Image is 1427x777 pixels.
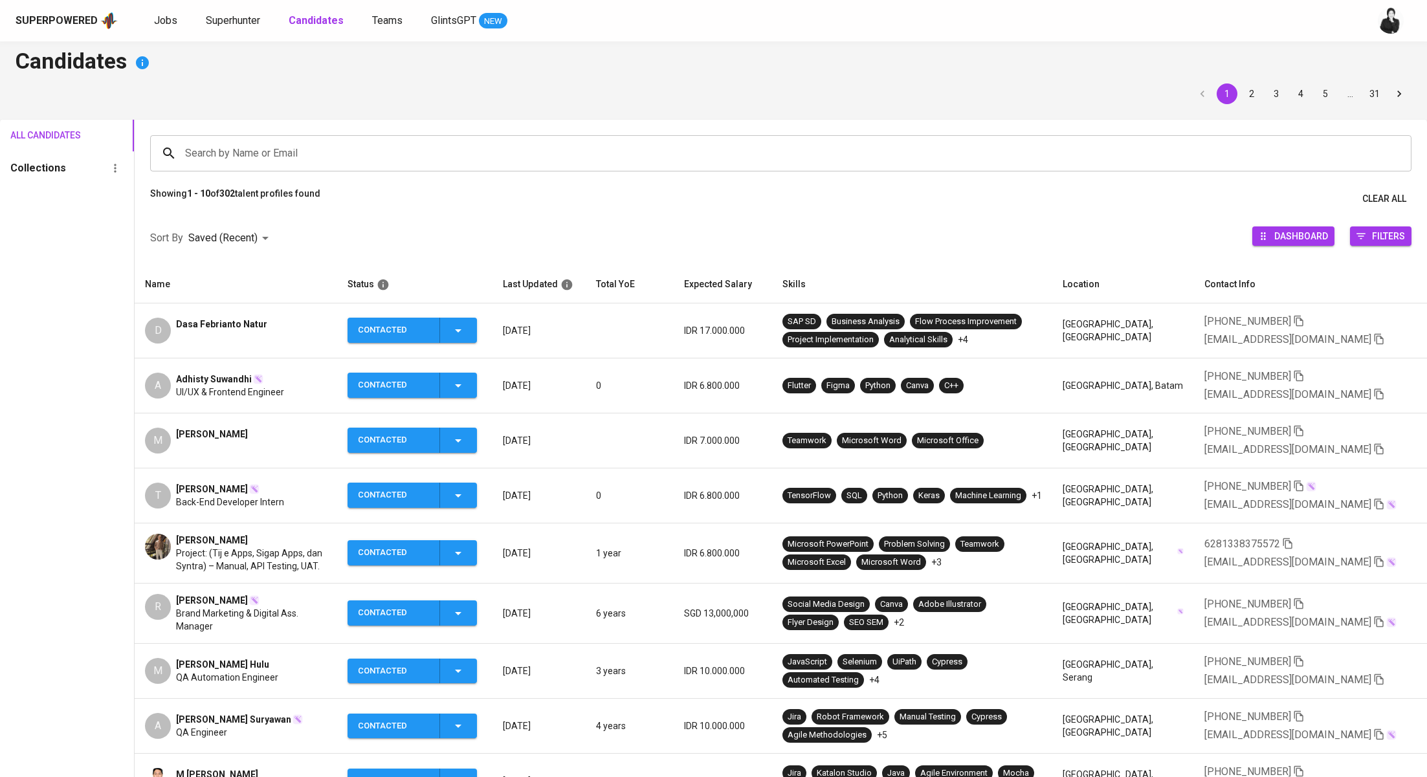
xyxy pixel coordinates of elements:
[1177,548,1184,554] img: magic_wand.svg
[1063,658,1184,684] div: [GEOGRAPHIC_DATA], Serang
[145,483,171,509] div: T
[348,540,477,565] button: Contacted
[187,188,210,199] b: 1 - 10
[206,13,263,29] a: Superhunter
[955,490,1021,502] div: Machine Learning
[931,556,942,569] p: +3
[176,428,248,441] span: [PERSON_NAME]
[878,490,903,502] div: Python
[154,14,177,27] span: Jobs
[1340,87,1360,100] div: …
[1386,617,1397,628] img: magic_wand.svg
[145,594,171,620] div: R
[503,489,575,502] p: [DATE]
[944,380,958,392] div: C++
[788,334,874,346] div: Project Implementation
[293,714,303,725] img: magic_wand.svg
[249,484,260,494] img: magic_wand.svg
[788,598,865,611] div: Social Media Design
[135,266,337,303] th: Name
[358,483,429,508] div: Contacted
[348,600,477,626] button: Contacted
[880,598,903,611] div: Canva
[906,380,929,392] div: Canva
[684,379,762,392] p: IDR 6.800.000
[788,674,859,686] div: Automated Testing
[1290,83,1311,104] button: Go to page 4
[358,659,429,684] div: Contacted
[596,489,663,502] p: 0
[877,728,887,741] p: +5
[503,324,575,337] p: [DATE]
[932,656,962,668] div: Cypress
[1386,499,1397,510] img: magic_wand.svg
[1386,557,1397,567] img: magic_wand.svg
[358,428,429,453] div: Contacted
[289,13,346,29] a: Candidates
[348,318,477,343] button: Contacted
[1204,425,1291,437] span: [PHONE_NUMBER]
[16,47,1411,78] h4: Candidates
[1204,616,1371,628] span: [EMAIL_ADDRESS][DOMAIN_NAME]
[596,719,663,732] p: 4 years
[1266,83,1287,104] button: Go to page 3
[176,594,248,607] span: [PERSON_NAME]
[503,664,575,677] p: [DATE]
[188,226,273,250] div: Saved (Recent)
[1217,83,1237,104] button: page 1
[348,373,477,398] button: Contacted
[1204,710,1291,723] span: [PHONE_NUMBER]
[348,428,477,453] button: Contacted
[492,266,586,303] th: Last Updated
[145,713,171,739] div: A
[289,14,344,27] b: Candidates
[176,496,284,509] span: Back-End Developer Intern
[1194,266,1427,303] th: Contact Info
[176,607,327,633] span: Brand Marketing & Digital Ass. Manager
[1204,498,1371,510] span: [EMAIL_ADDRESS][DOMAIN_NAME]
[176,726,227,739] span: QA Engineer
[154,13,180,29] a: Jobs
[145,318,171,344] div: D
[894,616,904,629] p: +2
[431,14,476,27] span: GlintsGPT
[1306,481,1316,492] img: magic_wand.svg
[1315,83,1336,104] button: Go to page 5
[958,333,968,346] p: +4
[1274,227,1328,245] span: Dashboard
[817,711,884,723] div: Robot Framework
[1190,83,1411,104] nav: pagination navigation
[788,316,816,328] div: SAP SD
[684,664,762,677] p: IDR 10.000.000
[788,729,867,741] div: Agile Methodologies
[337,266,492,303] th: Status
[10,127,67,144] span: All Candidates
[849,617,883,629] div: SEO SEM
[479,15,507,28] span: NEW
[1204,315,1291,327] span: [PHONE_NUMBER]
[176,658,269,671] span: [PERSON_NAME] Hulu
[1204,480,1291,492] span: [PHONE_NUMBER]
[348,659,477,684] button: Contacted
[503,379,575,392] p: [DATE]
[503,547,575,560] p: [DATE]
[832,316,900,328] div: Business Analysis
[1177,608,1184,615] img: magic_wand.svg
[674,266,772,303] th: Expected Salary
[917,435,979,447] div: Microsoft Office
[188,230,258,246] p: Saved (Recent)
[1362,191,1406,207] span: Clear All
[348,483,477,508] button: Contacted
[900,711,956,723] div: Manual Testing
[176,534,248,547] span: [PERSON_NAME]
[503,719,575,732] p: [DATE]
[358,714,429,739] div: Contacted
[176,547,327,573] span: Project: (Tij e Apps, Sigap Apps, dan Syntra) – Manual, API Testing, UAT.
[1357,187,1411,211] button: Clear All
[372,13,405,29] a: Teams
[1372,227,1405,245] span: Filters
[884,538,945,551] div: Problem Solving
[503,607,575,620] p: [DATE]
[889,334,947,346] div: Analytical Skills
[869,673,879,686] p: +4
